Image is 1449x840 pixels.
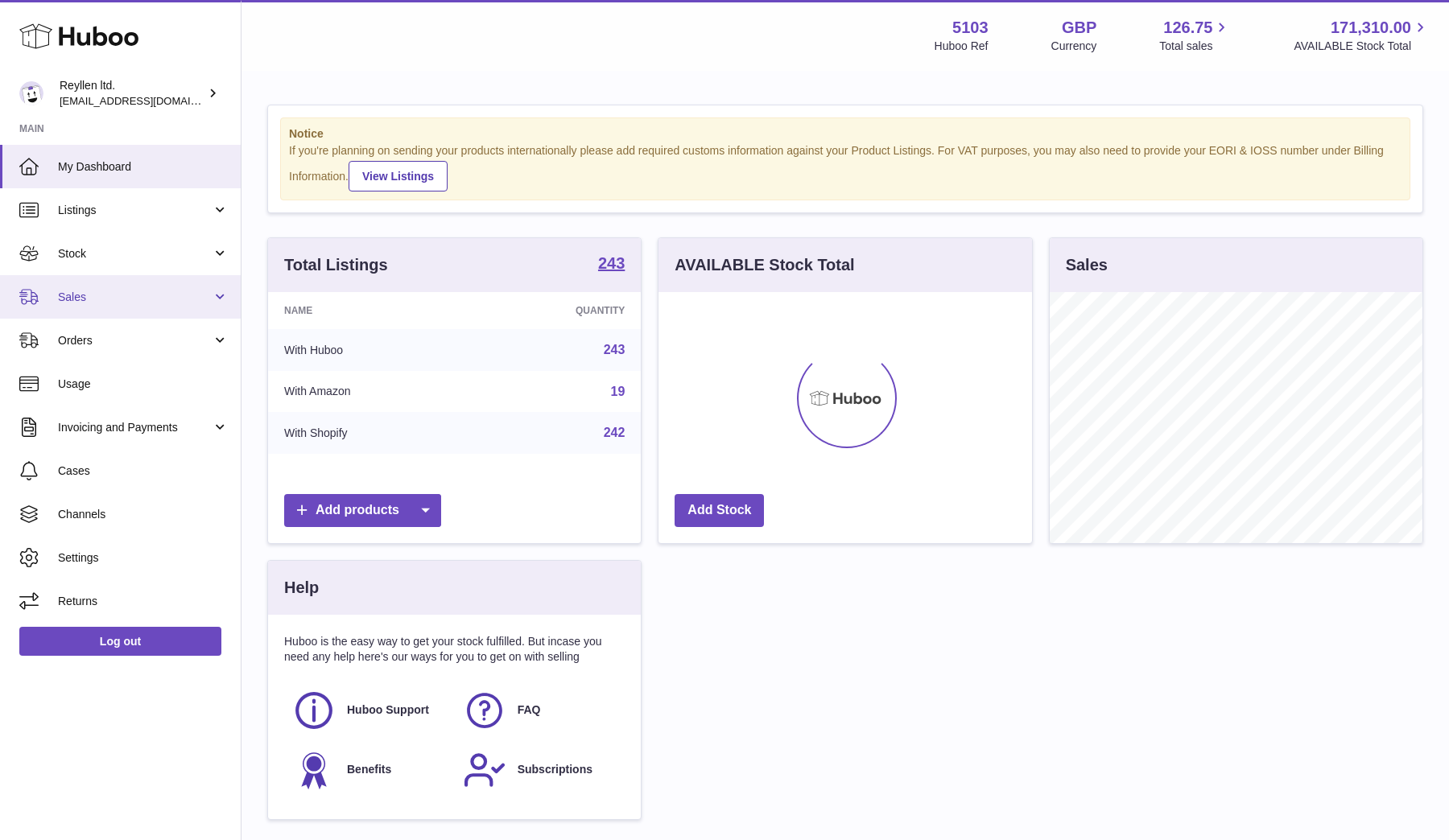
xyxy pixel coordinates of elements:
[268,292,473,329] th: Name
[349,161,448,191] a: View Listings
[611,385,625,398] a: 19
[58,333,212,348] span: Orders
[58,420,212,435] span: Invoicing and Payments
[347,762,391,777] span: Benefits
[292,748,447,792] a: Benefits
[284,634,625,665] p: Huboo is the easy way to get your stock fulfilled. But incase you need any help here's our ways f...
[675,494,764,527] a: Add Stock
[58,550,229,566] span: Settings
[518,762,592,777] span: Subscriptions
[19,627,221,656] a: Log out
[604,426,625,439] a: 242
[58,594,229,609] span: Returns
[284,254,388,276] h3: Total Listings
[1159,39,1231,54] span: Total sales
[58,246,212,261] span: Stock
[463,748,617,792] a: Subscriptions
[284,577,319,599] h3: Help
[1159,17,1231,54] a: 126.75 Total sales
[284,494,441,527] a: Add products
[289,143,1402,191] div: If you're planning on sending your products internationally please add required customs informati...
[1294,39,1430,54] span: AVAILABLE Stock Total
[58,463,229,479] span: Cases
[58,507,229,522] span: Channels
[1294,17,1430,54] a: 171,310.00 AVAILABLE Stock Total
[1066,254,1108,276] h3: Sales
[58,203,212,218] span: Listings
[675,254,854,276] h3: AVAILABLE Stock Total
[1062,17,1096,39] strong: GBP
[463,689,617,732] a: FAQ
[1163,17,1212,39] span: 126.75
[292,689,447,732] a: Huboo Support
[268,371,473,413] td: With Amazon
[1051,39,1097,54] div: Currency
[518,702,541,718] span: FAQ
[58,377,229,392] span: Usage
[935,39,989,54] div: Huboo Ref
[604,343,625,356] a: 243
[58,290,212,305] span: Sales
[19,81,43,105] img: reyllen@reyllen.com
[1331,17,1411,39] span: 171,310.00
[268,412,473,454] td: With Shopify
[60,94,237,107] span: [EMAIL_ADDRESS][DOMAIN_NAME]
[58,159,229,175] span: My Dashboard
[598,255,625,274] a: 243
[289,126,1402,142] strong: Notice
[347,702,429,718] span: Huboo Support
[952,17,989,39] strong: 5103
[60,78,204,109] div: Reyllen ltd.
[473,292,642,329] th: Quantity
[598,255,625,271] strong: 243
[268,329,473,371] td: With Huboo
